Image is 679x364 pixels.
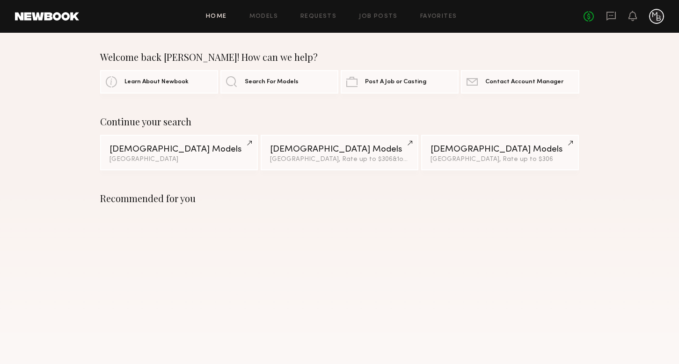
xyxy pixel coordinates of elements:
[359,14,398,20] a: Job Posts
[100,51,579,63] div: Welcome back [PERSON_NAME]! How can we help?
[300,14,336,20] a: Requests
[393,156,433,162] span: & 1 other filter
[365,79,426,85] span: Post A Job or Casting
[100,193,579,204] div: Recommended for you
[245,79,299,85] span: Search For Models
[206,14,227,20] a: Home
[431,156,569,163] div: [GEOGRAPHIC_DATA], Rate up to $306
[110,156,248,163] div: [GEOGRAPHIC_DATA]
[124,79,189,85] span: Learn About Newbook
[431,145,569,154] div: [DEMOGRAPHIC_DATA] Models
[110,145,248,154] div: [DEMOGRAPHIC_DATA] Models
[249,14,278,20] a: Models
[421,135,579,170] a: [DEMOGRAPHIC_DATA] Models[GEOGRAPHIC_DATA], Rate up to $306
[270,145,409,154] div: [DEMOGRAPHIC_DATA] Models
[461,70,579,94] a: Contact Account Manager
[100,116,579,127] div: Continue your search
[485,79,563,85] span: Contact Account Manager
[220,70,338,94] a: Search For Models
[100,70,218,94] a: Learn About Newbook
[261,135,418,170] a: [DEMOGRAPHIC_DATA] Models[GEOGRAPHIC_DATA], Rate up to $306&1other filter
[100,135,258,170] a: [DEMOGRAPHIC_DATA] Models[GEOGRAPHIC_DATA]
[270,156,409,163] div: [GEOGRAPHIC_DATA], Rate up to $306
[420,14,457,20] a: Favorites
[341,70,459,94] a: Post A Job or Casting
